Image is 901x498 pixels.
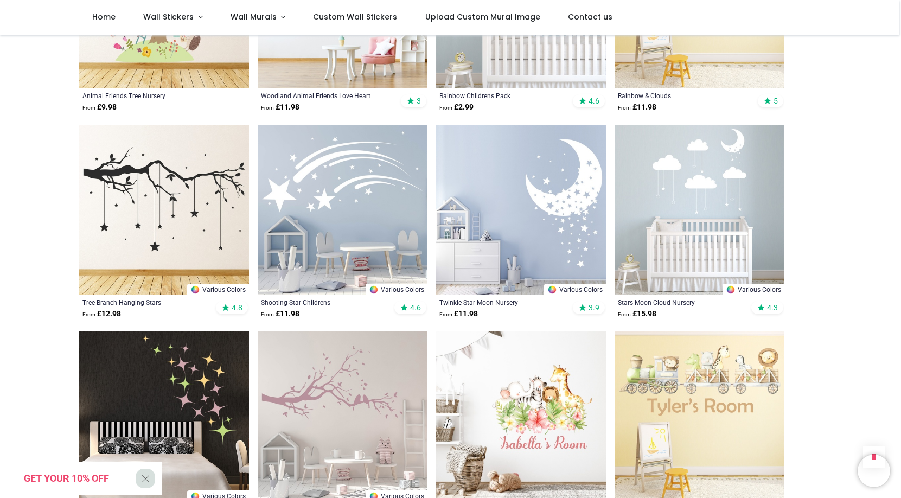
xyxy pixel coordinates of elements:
[92,11,116,22] span: Home
[82,102,117,113] strong: £ 9.98
[82,105,95,111] span: From
[261,91,392,100] a: Woodland Animal Friends Love Heart
[425,11,540,22] span: Upload Custom Mural Image
[439,105,452,111] span: From
[618,91,749,100] a: Rainbow & Clouds
[258,125,427,295] img: Shooting Star Childrens Wall Sticker
[82,91,213,100] a: Animal Friends Tree Nursery
[618,298,749,307] a: Stars Moon Cloud Nursery
[187,284,249,295] a: Various Colors
[231,11,277,22] span: Wall Murals
[417,96,421,106] span: 3
[615,125,784,295] img: Stars Moon Cloud Nursery Wall Sticker
[774,96,778,106] span: 5
[82,309,121,320] strong: £ 12.98
[618,105,631,111] span: From
[618,309,656,320] strong: £ 15.98
[261,298,392,307] a: Shooting Star Childrens
[439,309,478,320] strong: £ 11.98
[589,303,599,312] span: 3.9
[723,284,784,295] a: Various Colors
[547,285,557,295] img: Color Wheel
[439,102,474,113] strong: £ 2.99
[618,311,631,317] span: From
[366,284,427,295] a: Various Colors
[261,311,274,317] span: From
[858,455,890,487] iframe: Brevo live chat
[261,102,299,113] strong: £ 11.98
[568,11,612,22] span: Contact us
[82,311,95,317] span: From
[726,285,736,295] img: Color Wheel
[439,91,570,100] a: Rainbow Childrens Pack
[143,11,194,22] span: Wall Stickers
[436,125,606,295] img: Twinkle Star Moon Nursery Wall Sticker
[439,311,452,317] span: From
[82,298,213,307] a: Tree Branch Hanging Stars
[410,303,421,312] span: 4.6
[232,303,242,312] span: 4.8
[439,298,570,307] a: Twinkle Star Moon Nursery
[618,102,656,113] strong: £ 11.98
[369,285,379,295] img: Color Wheel
[544,284,606,295] a: Various Colors
[313,11,397,22] span: Custom Wall Stickers
[767,303,778,312] span: 4.3
[589,96,599,106] span: 4.6
[190,285,200,295] img: Color Wheel
[261,105,274,111] span: From
[261,309,299,320] strong: £ 11.98
[79,125,249,295] img: Tree Branch Hanging Stars Wall Sticker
